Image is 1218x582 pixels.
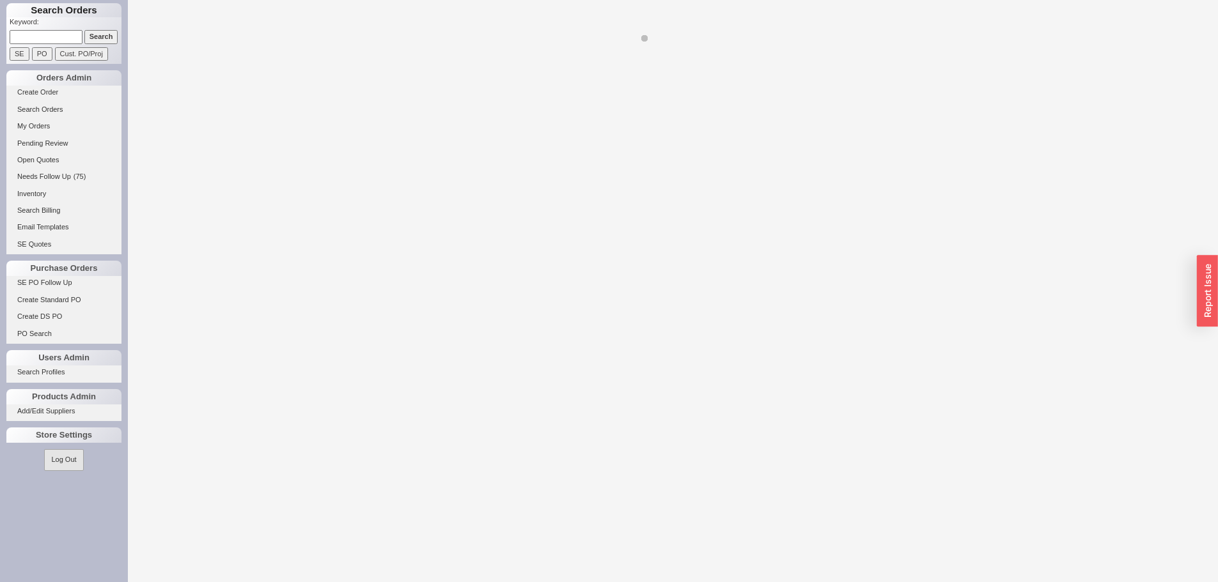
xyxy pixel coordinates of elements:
a: PO Search [6,327,121,341]
a: Open Quotes [6,153,121,167]
a: Add/Edit Suppliers [6,404,121,418]
a: Create DS PO [6,310,121,323]
a: Pending Review [6,137,121,150]
button: Log Out [44,449,83,470]
div: Store Settings [6,427,121,443]
a: SE Quotes [6,238,121,251]
a: Create Standard PO [6,293,121,307]
span: ( 75 ) [74,172,86,180]
input: Cust. PO/Proj [55,47,108,61]
a: Needs Follow Up(75) [6,170,121,183]
div: Orders Admin [6,70,121,86]
div: Users Admin [6,350,121,365]
a: My Orders [6,119,121,133]
a: Search Billing [6,204,121,217]
a: SE PO Follow Up [6,276,121,289]
div: Purchase Orders [6,261,121,276]
input: SE [10,47,29,61]
h1: Search Orders [6,3,121,17]
a: Search Profiles [6,365,121,379]
input: Search [84,30,118,43]
a: Create Order [6,86,121,99]
div: Products Admin [6,389,121,404]
a: Search Orders [6,103,121,116]
a: Email Templates [6,220,121,234]
span: Pending Review [17,139,68,147]
p: Keyword: [10,17,121,30]
input: PO [32,47,52,61]
span: Needs Follow Up [17,172,71,180]
a: Inventory [6,187,121,201]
